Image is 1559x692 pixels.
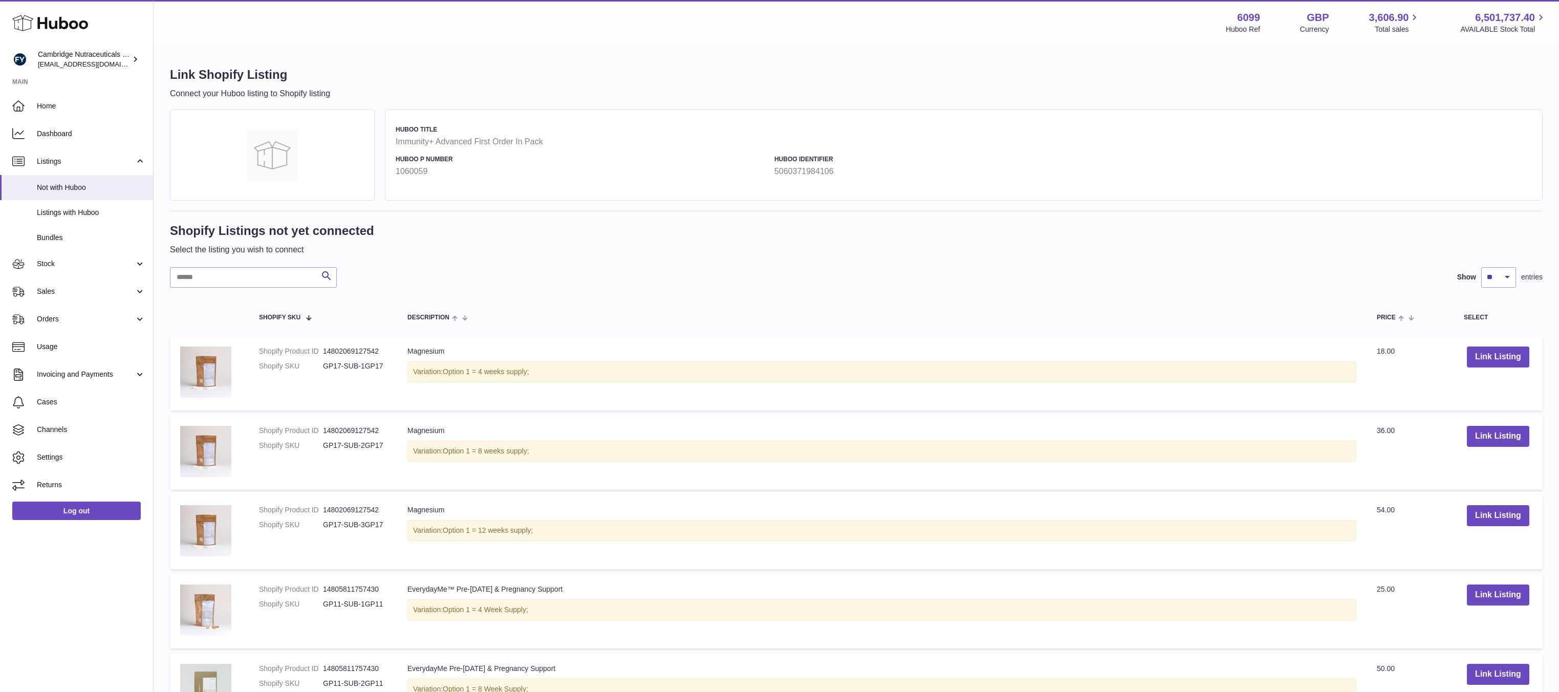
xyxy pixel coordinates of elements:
[259,441,323,450] dt: Shopify SKU
[1467,585,1529,605] button: Link Listing
[37,157,135,166] span: Listings
[259,505,323,515] dt: Shopify Product ID
[774,155,1148,163] h4: Huboo Identifier
[259,599,323,609] dt: Shopify SKU
[407,347,1356,356] div: Magnesium
[1369,11,1409,25] span: 3,606.90
[323,361,387,371] dd: GP17-SUB-1GP17
[1521,272,1543,282] span: entries
[407,505,1356,515] div: Magnesium
[323,441,387,450] dd: GP17-SUB-2GP17
[259,664,323,674] dt: Shopify Product ID
[37,259,135,269] span: Stock
[12,52,28,67] img: huboo@camnutra.com
[323,426,387,436] dd: 14802069127542
[407,314,449,321] span: Description
[247,129,298,181] img: Immunity+ Advanced First Order In Pack
[323,585,387,594] dd: 14805811757430
[396,136,1527,147] strong: Immunity+ Advanced First Order In Pack
[1237,11,1260,25] strong: 6099
[37,287,135,296] span: Sales
[396,125,1527,134] h4: Huboo Title
[396,155,769,163] h4: Huboo P number
[180,426,231,477] img: Magnesium
[407,585,1356,594] div: EverydayMe™ Pre-[DATE] & Pregnancy Support
[37,370,135,379] span: Invoicing and Payments
[170,244,374,255] p: Select the listing you wish to connect
[1377,506,1395,514] span: 54.00
[1467,505,1529,526] button: Link Listing
[12,502,141,520] a: Log out
[259,314,300,321] span: Shopify SKU
[170,88,330,99] p: Connect your Huboo listing to Shopify listing
[323,347,387,356] dd: 14802069127542
[1460,25,1547,34] span: AVAILABLE Stock Total
[407,441,1356,462] div: Variation:
[323,679,387,688] dd: GP11-SUB-2GP11
[37,397,145,407] span: Cases
[1467,664,1529,685] button: Link Listing
[180,347,231,398] img: Magnesium
[396,166,769,177] strong: 1060059
[323,664,387,674] dd: 14805811757430
[443,526,533,534] span: Option 1 = 12 weeks supply;
[774,166,1148,177] strong: 5060371984106
[259,426,323,436] dt: Shopify Product ID
[37,480,145,490] span: Returns
[37,342,145,352] span: Usage
[1460,11,1547,34] a: 6,501,737.40 AVAILABLE Stock Total
[323,599,387,609] dd: GP11-SUB-1GP11
[37,314,135,324] span: Orders
[170,223,374,239] h1: Shopify Listings not yet connected
[37,208,145,218] span: Listings with Huboo
[37,452,145,462] span: Settings
[1377,314,1396,321] span: Price
[407,361,1356,382] div: Variation:
[180,505,231,556] img: Magnesium
[37,233,145,243] span: Bundles
[1377,664,1395,673] span: 50.00
[1300,25,1329,34] div: Currency
[1464,314,1532,321] div: Select
[259,361,323,371] dt: Shopify SKU
[1375,25,1420,34] span: Total sales
[38,50,130,69] div: Cambridge Nutraceuticals Ltd
[443,367,529,376] span: Option 1 = 4 weeks supply;
[1467,426,1529,447] button: Link Listing
[37,425,145,435] span: Channels
[407,664,1356,674] div: EverydayMe Pre-[DATE] & Pregnancy Support
[1377,426,1395,435] span: 36.00
[1457,272,1476,282] label: Show
[1369,11,1421,34] a: 3,606.90 Total sales
[180,585,231,636] img: EverydayMe™ Pre-Natal & Pregnancy Support
[407,426,1356,436] div: Magnesium
[37,129,145,139] span: Dashboard
[407,599,1356,620] div: Variation:
[1377,347,1395,355] span: 18.00
[1226,25,1260,34] div: Huboo Ref
[259,520,323,530] dt: Shopify SKU
[37,101,145,111] span: Home
[1377,585,1395,593] span: 25.00
[259,347,323,356] dt: Shopify Product ID
[443,605,528,614] span: Option 1 = 4 Week Supply;
[1307,11,1329,25] strong: GBP
[259,679,323,688] dt: Shopify SKU
[323,520,387,530] dd: GP17-SUB-3GP17
[443,447,529,455] span: Option 1 = 8 weeks supply;
[170,67,330,83] h1: Link Shopify Listing
[37,183,145,192] span: Not with Huboo
[1475,11,1535,25] span: 6,501,737.40
[1467,347,1529,367] button: Link Listing
[38,60,150,68] span: [EMAIL_ADDRESS][DOMAIN_NAME]
[407,520,1356,541] div: Variation:
[323,505,387,515] dd: 14802069127542
[259,585,323,594] dt: Shopify Product ID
